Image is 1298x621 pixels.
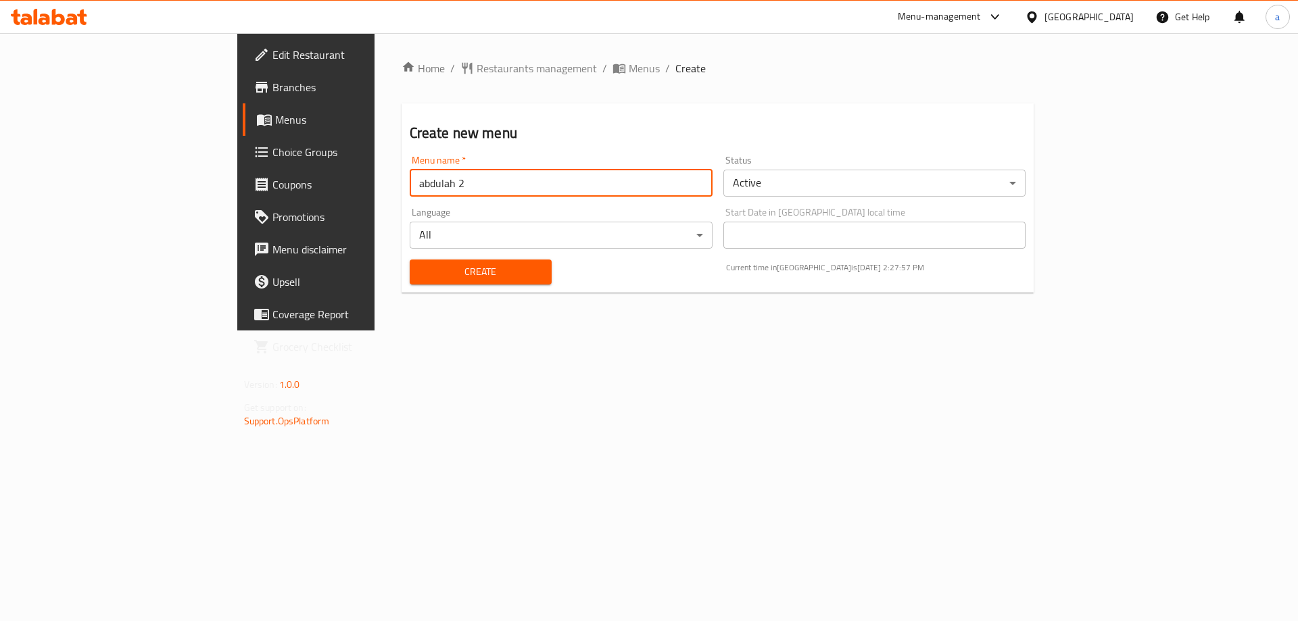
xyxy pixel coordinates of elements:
span: Grocery Checklist [272,339,443,355]
div: Menu-management [898,9,981,25]
span: Version: [244,376,277,393]
a: Promotions [243,201,454,233]
span: Promotions [272,209,443,225]
span: Menus [629,60,660,76]
button: Create [410,259,552,284]
a: Support.OpsPlatform [244,412,330,430]
span: Choice Groups [272,144,443,160]
a: Menus [243,103,454,136]
a: Menu disclaimer [243,233,454,266]
div: Active [723,170,1026,197]
span: Restaurants management [477,60,597,76]
span: Coverage Report [272,306,443,322]
li: / [665,60,670,76]
a: Upsell [243,266,454,298]
span: 1.0.0 [279,376,300,393]
span: Upsell [272,274,443,290]
span: a [1275,9,1280,24]
a: Restaurants management [460,60,597,76]
span: Edit Restaurant [272,47,443,63]
span: Branches [272,79,443,95]
nav: breadcrumb [402,60,1034,76]
span: Menus [275,111,443,128]
a: Choice Groups [243,136,454,168]
div: [GEOGRAPHIC_DATA] [1044,9,1134,24]
li: / [602,60,607,76]
span: Menu disclaimer [272,241,443,257]
a: Menus [612,60,660,76]
a: Branches [243,71,454,103]
p: Current time in [GEOGRAPHIC_DATA] is [DATE] 2:27:57 PM [726,262,1026,274]
span: Create [675,60,706,76]
input: Please enter Menu name [410,170,713,197]
span: Create [420,264,541,280]
a: Coupons [243,168,454,201]
span: Coupons [272,176,443,193]
h2: Create new menu [410,123,1026,143]
div: All [410,222,713,249]
span: Get support on: [244,399,306,416]
a: Edit Restaurant [243,39,454,71]
a: Coverage Report [243,298,454,330]
a: Grocery Checklist [243,330,454,363]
